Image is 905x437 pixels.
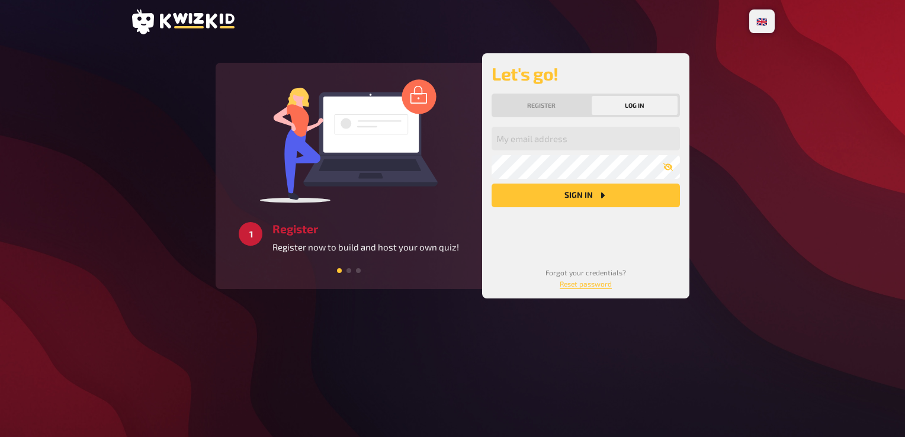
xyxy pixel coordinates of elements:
[239,222,263,246] div: 1
[492,184,680,207] button: Sign in
[494,96,589,115] button: Register
[560,279,612,288] a: Reset password
[592,96,678,115] button: Log in
[752,12,772,31] li: 🇬🇧
[272,240,459,254] p: Register now to build and host your own quiz!
[272,222,459,236] h3: Register
[492,63,680,84] h2: Let's go!
[545,268,626,288] small: Forgot your credentials?
[492,127,680,150] input: My email address
[260,79,438,203] img: log in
